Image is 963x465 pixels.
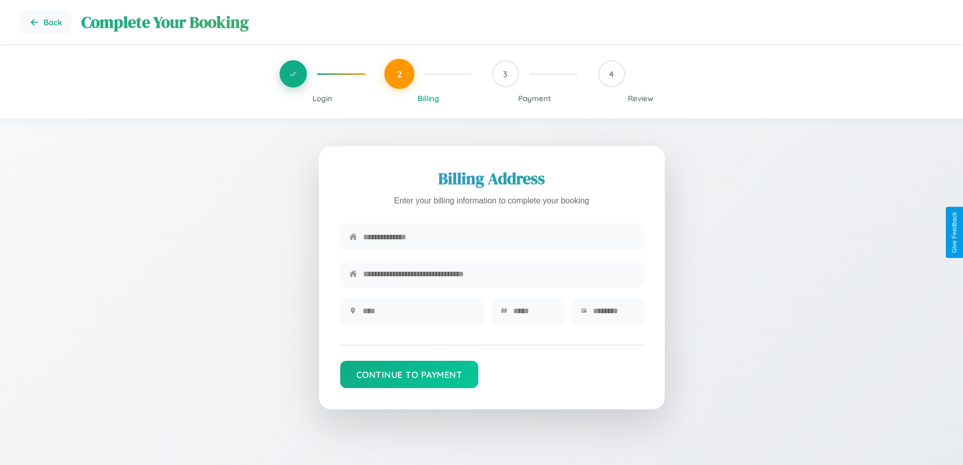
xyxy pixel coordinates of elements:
[628,94,654,103] span: Review
[312,94,332,103] span: Login
[951,212,958,253] div: Give Feedback
[20,10,71,34] button: Go back
[503,69,508,79] span: 3
[81,11,943,33] h1: Complete Your Booking
[397,68,402,79] span: 2
[340,167,644,190] h2: Billing Address
[340,194,644,208] p: Enter your billing information to complete your booking
[340,361,479,388] button: Continue to Payment
[518,94,551,103] span: Payment
[418,94,439,103] span: Billing
[609,69,614,79] span: 4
